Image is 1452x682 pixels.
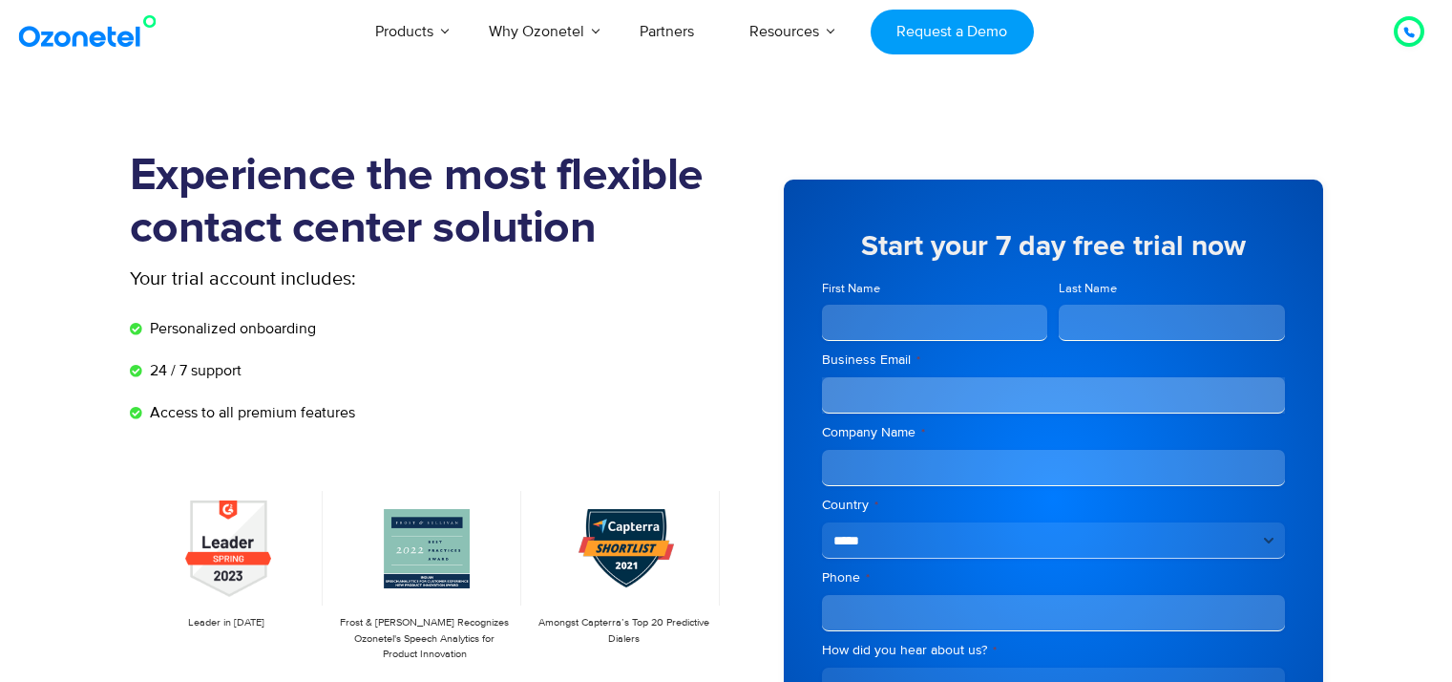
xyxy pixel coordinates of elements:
[130,150,726,255] h1: Experience the most flexible contact center solution
[145,401,355,424] span: Access to all premium features
[139,615,313,631] p: Leader in [DATE]
[822,232,1285,261] h5: Start your 7 day free trial now
[822,568,1285,587] label: Phone
[130,265,583,293] p: Your trial account includes:
[1059,280,1285,298] label: Last Name
[537,615,710,647] p: Amongst Capterra’s Top 20 Predictive Dialers
[822,423,1285,442] label: Company Name
[822,351,1285,370] label: Business Email
[822,641,1285,660] label: How did you hear about us?
[145,317,316,340] span: Personalized onboarding
[822,280,1048,298] label: First Name
[145,359,242,382] span: 24 / 7 support
[871,10,1034,54] a: Request a Demo
[338,615,512,663] p: Frost & [PERSON_NAME] Recognizes Ozonetel's Speech Analytics for Product Innovation
[822,496,1285,515] label: Country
